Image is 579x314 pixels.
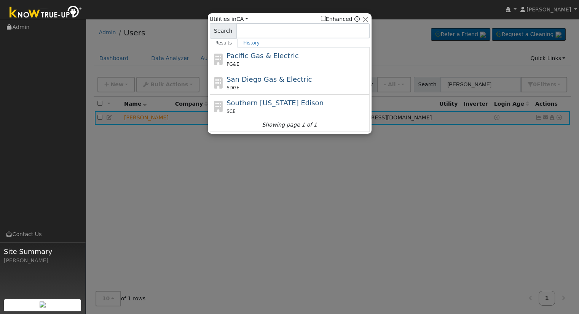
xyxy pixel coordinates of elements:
[321,15,353,23] label: Enhanced
[226,52,298,60] span: Pacific Gas & Electric
[4,257,81,265] div: [PERSON_NAME]
[226,108,236,115] span: SCE
[262,121,317,129] i: Showing page 1 of 1
[210,38,238,48] a: Results
[210,15,248,23] span: Utilities in
[236,16,248,22] a: CA
[321,16,326,21] input: Enhanced
[4,246,81,257] span: Site Summary
[354,16,359,22] a: Enhanced Providers
[526,6,571,13] span: [PERSON_NAME]
[6,4,86,21] img: Know True-Up
[226,61,239,68] span: PG&E
[210,23,237,38] span: Search
[226,84,239,91] span: SDGE
[226,75,312,83] span: San Diego Gas & Electric
[321,15,360,23] span: Show enhanced providers
[40,301,46,308] img: retrieve
[238,38,265,48] a: History
[226,99,324,107] span: Southern [US_STATE] Edison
